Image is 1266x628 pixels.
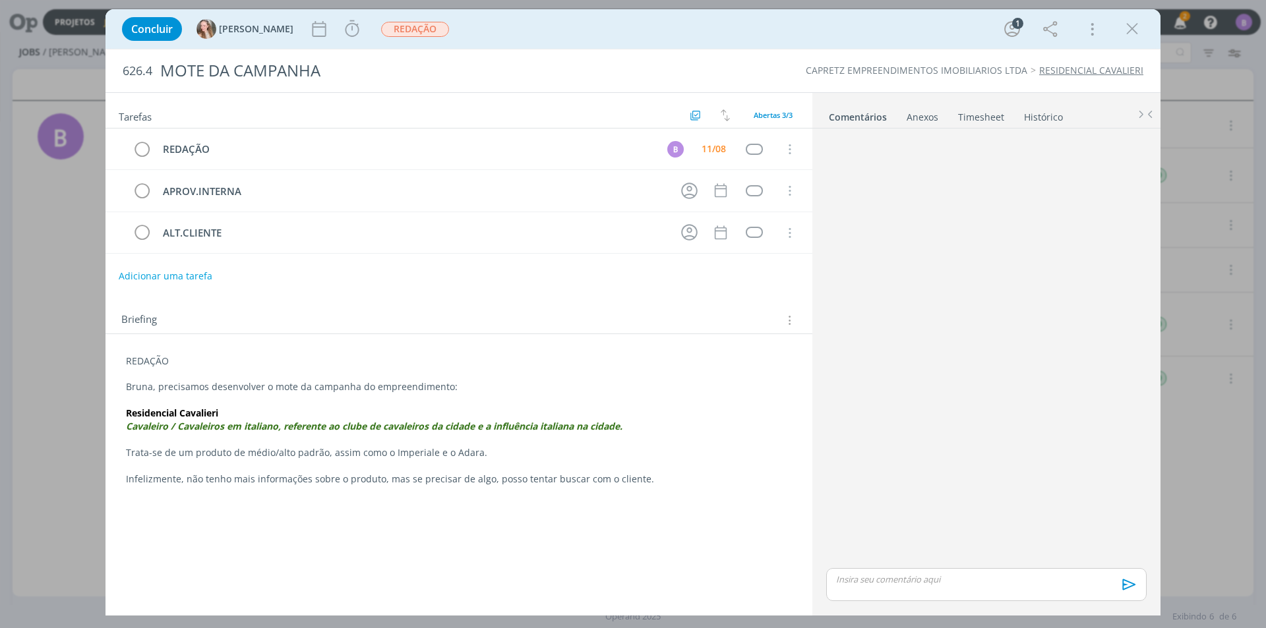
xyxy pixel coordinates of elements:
[907,111,938,124] div: Anexos
[721,109,730,121] img: arrow-down-up.svg
[828,105,888,124] a: Comentários
[126,472,792,486] p: Infelizmente, não tenho mais informações sobre o produto, mas se precisar de algo, posso tentar b...
[1002,18,1023,40] button: 1
[806,64,1027,76] a: CAPRETZ EMPREENDIMENTOS IMOBILIARIOS LTDA
[157,183,669,200] div: APROV.INTERNA
[126,446,792,459] p: Trata-se de um produto de médio/alto padrão, assim como o Imperiale e o Adara.
[157,141,655,157] div: REDAÇÃO
[702,144,726,154] div: 11/08
[381,22,449,37] span: REDAÇÃO
[1039,64,1143,76] a: RESIDENCIAL CAVALIERI
[126,380,792,393] p: Bruna, precisamos desenvolver o mote da campanha do empreendimento:
[157,225,669,241] div: ALT.CLIENTE
[957,105,1005,124] a: Timesheet
[665,139,685,159] button: B
[121,312,157,329] span: Briefing
[131,24,173,34] span: Concluir
[155,55,713,87] div: MOTE DA CAMPANHA
[122,17,182,41] button: Concluir
[105,9,1160,615] div: dialog
[196,19,293,39] button: G[PERSON_NAME]
[196,19,216,39] img: G
[123,64,152,78] span: 626.4
[1012,18,1023,29] div: 1
[380,21,450,38] button: REDAÇÃO
[126,355,792,368] p: REDAÇÃO
[219,24,293,34] span: [PERSON_NAME]
[754,110,793,120] span: Abertas 3/3
[126,420,622,432] em: Cavaleiro / Cavaleiros em italiano, referente ao clube de cavaleiros da cidade e a influência ita...
[118,264,213,288] button: Adicionar uma tarefa
[119,107,152,123] span: Tarefas
[667,141,684,157] div: B
[1023,105,1064,124] a: Histórico
[126,407,218,419] strong: Residencial Cavalieri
